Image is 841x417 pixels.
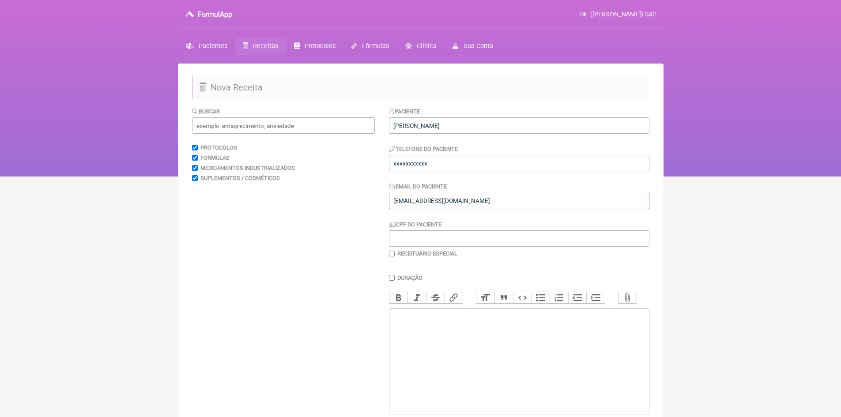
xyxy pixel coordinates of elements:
span: Receitas [253,42,278,50]
button: Bullets [532,292,550,304]
button: Bold [389,292,408,304]
a: Sua Conta [445,38,501,55]
h2: Nova Receita [192,75,649,99]
a: Receitas [235,38,286,55]
span: ([PERSON_NAME]) Sair [590,11,656,18]
button: Code [513,292,532,304]
button: Quote [494,292,513,304]
label: Duração [397,274,422,281]
label: Protocolos [200,144,237,151]
label: Telefone do Paciente [389,146,458,152]
button: Heading [476,292,495,304]
button: Attach Files [618,292,637,304]
label: CPF do Paciente [389,221,442,228]
label: Receituário Especial [397,250,457,257]
a: ([PERSON_NAME]) Sair [580,11,656,18]
span: Sua Conta [464,42,493,50]
button: Increase Level [586,292,605,304]
a: Fórmulas [343,38,397,55]
span: Pacientes [199,42,227,50]
button: Strikethrough [426,292,445,304]
button: Italic [407,292,426,304]
label: Paciente [389,108,420,115]
label: Suplementos / Cosméticos [200,175,280,181]
label: Medicamentos Industrializados [200,165,295,171]
h3: FormulApp [198,10,232,19]
button: Decrease Level [568,292,587,304]
label: Email do Paciente [389,183,447,190]
span: Fórmulas [362,42,389,50]
input: exemplo: emagrecimento, ansiedade [192,117,375,134]
span: Clínica [417,42,437,50]
a: Protocolos [286,38,343,55]
label: Buscar [192,108,220,115]
button: Link [445,292,463,304]
label: Formulas [200,154,230,161]
span: Protocolos [305,42,336,50]
a: Clínica [397,38,445,55]
button: Numbers [550,292,568,304]
a: Pacientes [178,38,235,55]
